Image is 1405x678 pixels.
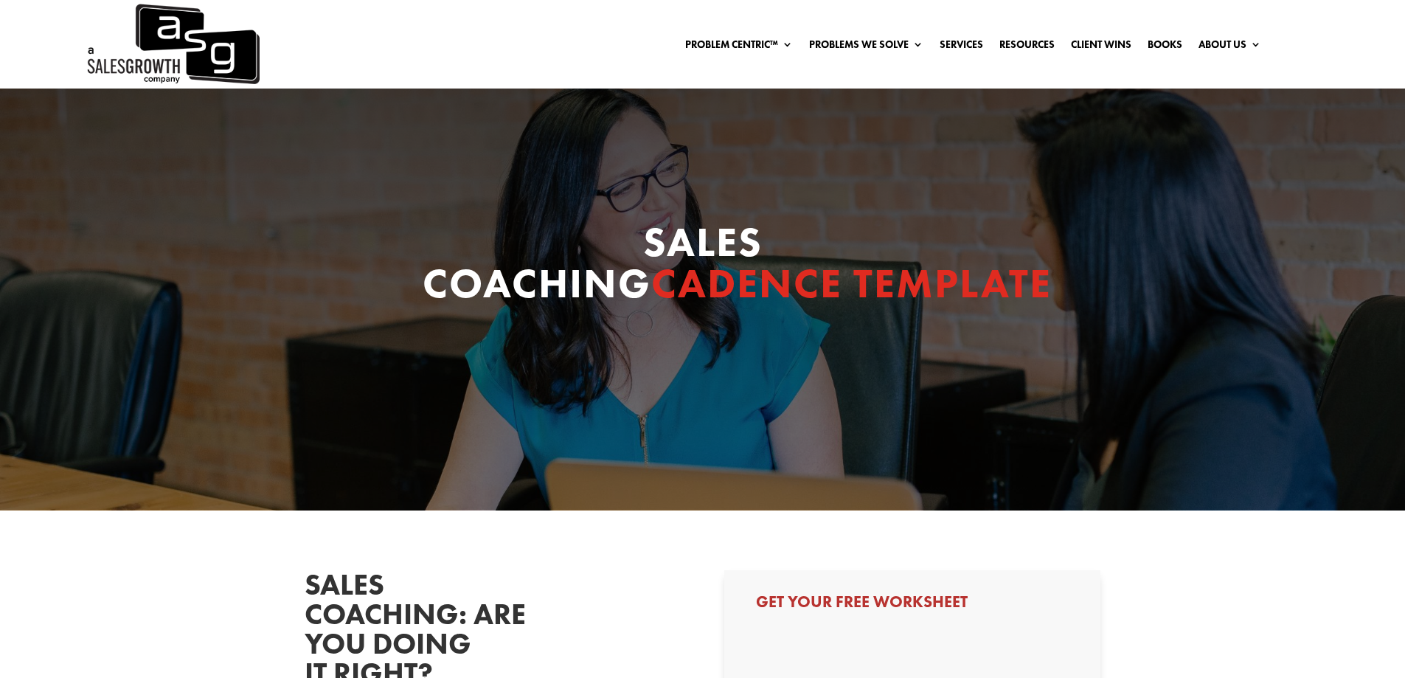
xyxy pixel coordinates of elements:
[423,221,983,311] h1: Sales Coaching
[756,594,1069,618] h3: Get Your Free Worksheet
[685,39,793,55] a: Problem Centric™
[999,39,1055,55] a: Resources
[940,39,983,55] a: Services
[1198,39,1261,55] a: About Us
[651,257,1052,310] span: Cadence Template
[1148,39,1182,55] a: Books
[1071,39,1131,55] a: Client Wins
[809,39,923,55] a: Problems We Solve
